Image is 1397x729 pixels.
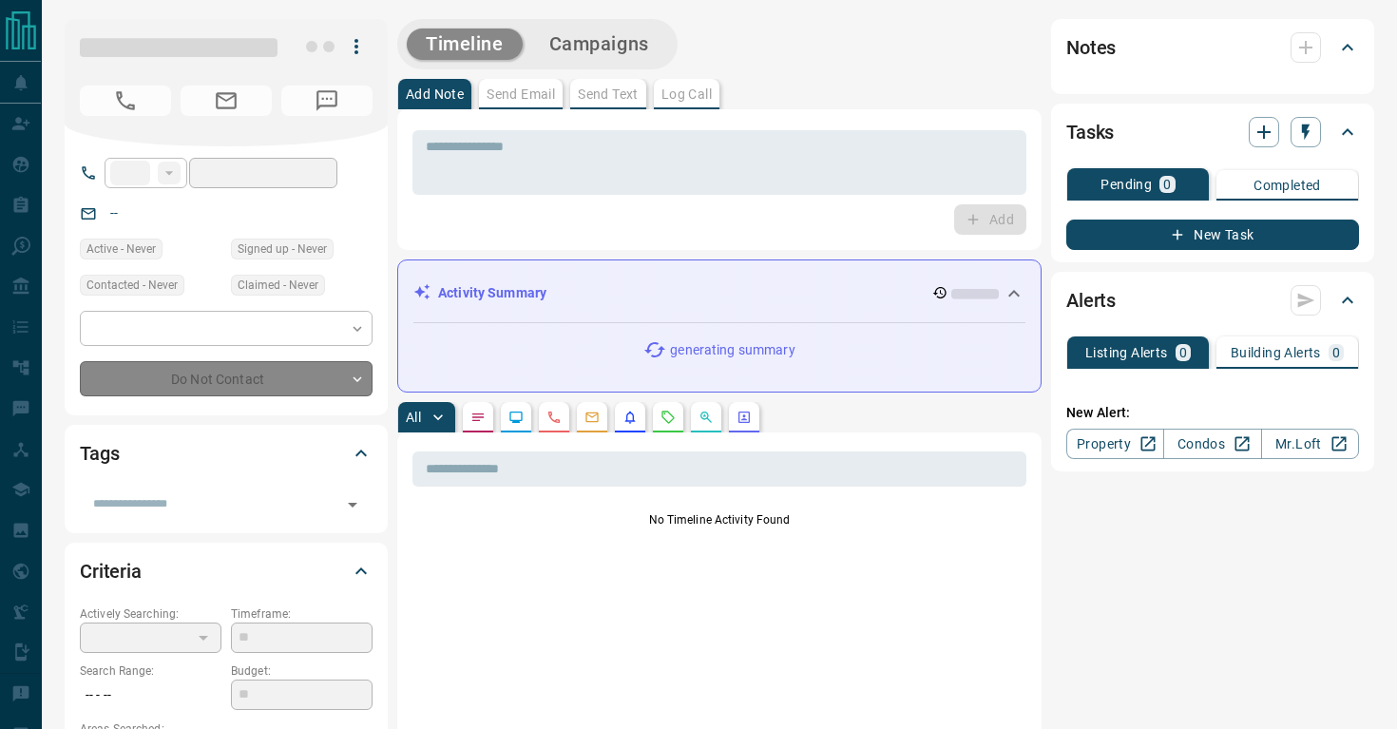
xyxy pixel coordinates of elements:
[412,511,1026,528] p: No Timeline Activity Found
[80,662,221,680] p: Search Range:
[1066,220,1359,250] button: New Task
[1066,109,1359,155] div: Tasks
[698,410,714,425] svg: Opportunities
[86,276,178,295] span: Contacted - Never
[80,605,221,623] p: Actively Searching:
[1066,285,1116,316] h2: Alerts
[584,410,600,425] svg: Emails
[80,438,119,469] h2: Tags
[438,283,546,303] p: Activity Summary
[1231,346,1321,359] p: Building Alerts
[1066,278,1359,323] div: Alerts
[406,411,421,424] p: All
[406,87,464,101] p: Add Note
[737,410,752,425] svg: Agent Actions
[80,680,221,711] p: -- - --
[670,340,794,360] p: generating summary
[1163,429,1261,459] a: Condos
[110,205,118,221] a: --
[238,276,318,295] span: Claimed - Never
[238,240,327,259] span: Signed up - Never
[1100,178,1152,191] p: Pending
[530,29,668,60] button: Campaigns
[660,410,676,425] svg: Requests
[470,410,486,425] svg: Notes
[80,431,373,476] div: Tags
[407,29,523,60] button: Timeline
[80,548,373,594] div: Criteria
[508,410,524,425] svg: Lead Browsing Activity
[80,86,171,116] span: No Number
[1253,179,1321,192] p: Completed
[339,491,366,518] button: Open
[1066,32,1116,63] h2: Notes
[1179,346,1187,359] p: 0
[1066,403,1359,423] p: New Alert:
[1163,178,1171,191] p: 0
[1085,346,1168,359] p: Listing Alerts
[622,410,638,425] svg: Listing Alerts
[231,662,373,680] p: Budget:
[1332,346,1340,359] p: 0
[546,410,562,425] svg: Calls
[181,86,272,116] span: No Email
[1066,429,1164,459] a: Property
[231,605,373,623] p: Timeframe:
[1066,25,1359,70] div: Notes
[1261,429,1359,459] a: Mr.Loft
[80,556,142,586] h2: Criteria
[1066,117,1114,147] h2: Tasks
[80,361,373,396] div: Do Not Contact
[281,86,373,116] span: No Number
[413,276,1025,311] div: Activity Summary
[86,240,156,259] span: Active - Never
